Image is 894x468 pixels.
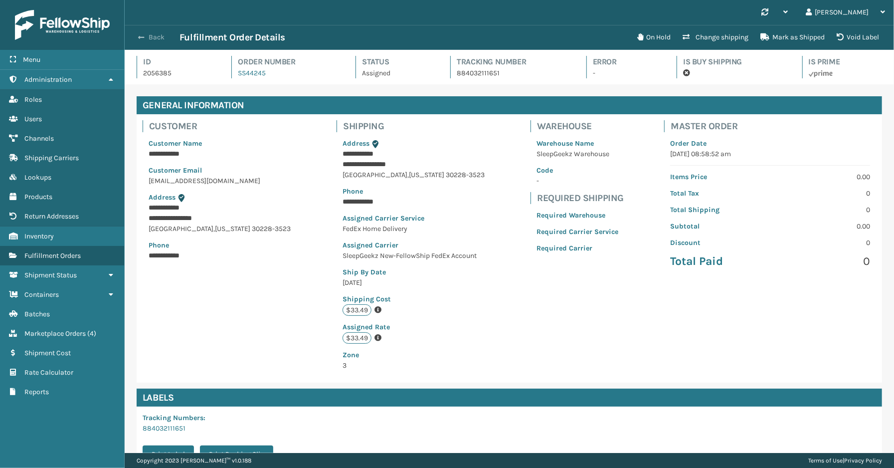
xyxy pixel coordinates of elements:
[200,446,273,464] button: Print Packing Slip
[137,389,882,407] h4: Labels
[343,171,407,179] span: [GEOGRAPHIC_DATA]
[15,10,110,40] img: logo
[24,329,86,338] span: Marketplace Orders
[149,120,297,132] h4: Customer
[637,33,643,40] i: On Hold
[809,56,882,68] h4: Is Prime
[343,120,491,132] h4: Shipping
[24,75,72,84] span: Administration
[776,205,870,215] p: 0
[776,188,870,199] p: 0
[776,237,870,248] p: 0
[343,350,485,360] p: Zone
[671,120,876,132] h4: Master Order
[24,232,54,240] span: Inventory
[149,176,291,186] p: [EMAIL_ADDRESS][DOMAIN_NAME]
[536,149,618,159] p: SleepGeekz Warehouse
[808,457,843,464] a: Terms of Use
[343,332,371,344] p: $33.49
[238,69,266,77] a: SS44245
[143,68,213,78] p: 2056385
[593,68,659,78] p: -
[137,453,251,468] p: Copyright 2023 [PERSON_NAME]™ v 1.0.188
[407,171,409,179] span: ,
[137,96,882,114] h4: General Information
[134,33,179,42] button: Back
[24,251,81,260] span: Fulfillment Orders
[754,27,831,47] button: Mark as Shipped
[143,424,185,433] a: 884032111651
[149,193,176,202] span: Address
[536,243,618,253] p: Required Carrier
[537,120,624,132] h4: Warehouse
[457,68,568,78] p: 884032111651
[149,165,291,176] p: Customer Email
[149,225,213,233] span: [GEOGRAPHIC_DATA]
[343,350,485,370] span: 3
[238,56,338,68] h4: Order Number
[343,322,485,332] p: Assigned Rate
[24,173,51,182] span: Lookups
[457,56,568,68] h4: Tracking Number
[537,192,624,204] h4: Required Shipping
[677,27,754,47] button: Change shipping
[670,221,764,232] p: Subtotal
[670,205,764,215] p: Total Shipping
[593,56,659,68] h4: Error
[143,446,194,464] button: Print Label
[215,225,250,233] span: [US_STATE]
[143,56,213,68] h4: Id
[343,240,485,250] p: Assigned Carrier
[831,27,885,47] button: Void Label
[776,172,870,182] p: 0.00
[844,457,882,464] a: Privacy Policy
[252,225,291,233] span: 30228-3523
[776,254,870,269] p: 0
[24,271,77,279] span: Shipment Status
[213,225,215,233] span: ,
[670,138,870,149] p: Order Date
[670,149,870,159] p: [DATE] 08:58:52 am
[670,237,764,248] p: Discount
[343,186,485,197] p: Phone
[808,453,882,468] div: |
[776,221,870,232] p: 0.00
[24,368,73,377] span: Rate Calculator
[24,134,54,143] span: Channels
[536,165,618,176] p: Code
[446,171,485,179] span: 30228-3523
[143,414,205,422] span: Tracking Numbers :
[837,33,844,40] i: VOIDLABEL
[24,349,71,357] span: Shipment Cost
[24,290,59,299] span: Containers
[343,224,485,234] p: FedEx Home Delivery
[343,277,485,288] p: [DATE]
[24,154,79,162] span: Shipping Carriers
[87,329,96,338] span: ( 4 )
[670,188,764,199] p: Total Tax
[670,254,764,269] p: Total Paid
[362,68,432,78] p: Assigned
[536,227,618,237] p: Required Carrier Service
[409,171,444,179] span: [US_STATE]
[683,56,784,68] h4: Is Buy Shipping
[631,27,677,47] button: On Hold
[23,55,40,64] span: Menu
[343,139,369,148] span: Address
[24,95,42,104] span: Roles
[24,212,79,221] span: Return Addresses
[24,193,52,201] span: Products
[362,56,432,68] h4: Status
[536,176,618,186] p: -
[149,240,291,250] p: Phone
[343,267,485,277] p: Ship By Date
[24,115,42,123] span: Users
[24,388,49,396] span: Reports
[536,138,618,149] p: Warehouse Name
[760,33,769,40] i: Mark as Shipped
[670,172,764,182] p: Items Price
[343,304,371,316] p: $33.49
[343,250,485,261] p: SleepGeekz New-FellowShip FedEx Account
[683,33,690,40] i: Change shipping
[536,210,618,221] p: Required Warehouse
